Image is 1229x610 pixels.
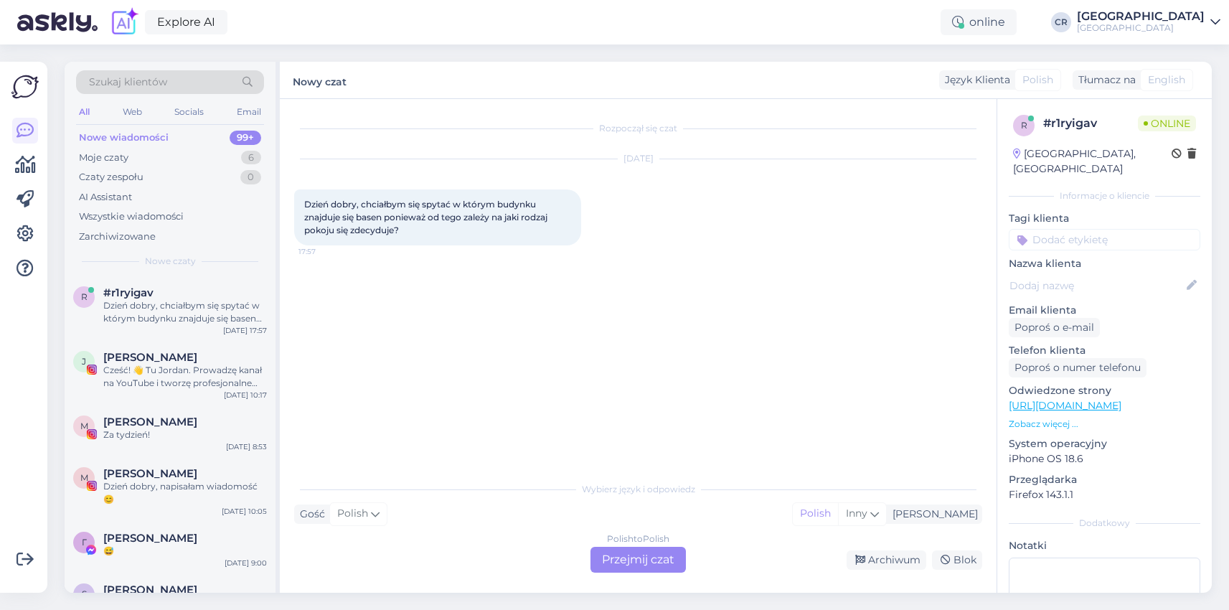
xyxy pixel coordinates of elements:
span: M [80,472,88,483]
div: Archiwum [847,550,926,570]
span: #r1ryigav [103,286,154,299]
div: Dzień dobry, chciałbym się spytać w którym budynku znajduje się basen ponieważ od tego zależy na ... [103,299,267,325]
span: Szukaj klientów [89,75,167,90]
div: [DATE] [294,152,982,165]
div: [DATE] 10:05 [222,506,267,517]
span: r [81,291,88,302]
a: [URL][DOMAIN_NAME] [1009,399,1121,412]
input: Dodać etykietę [1009,229,1200,250]
div: [GEOGRAPHIC_DATA] [1077,22,1205,34]
span: English [1148,72,1185,88]
p: System operacyjny [1009,436,1200,451]
div: Przejmij czat [590,547,686,573]
span: Галина Попова [103,532,197,545]
div: Cześć! 👋 Tu Jordan. Prowadzę kanał na YouTube i tworzę profesjonalne rolki oraz zdjęcia do social... [103,364,267,390]
p: Zobacz więcej ... [1009,418,1200,431]
div: Zarchiwizowane [79,230,156,244]
div: [DATE] 10:17 [224,390,267,400]
div: Czaty zespołu [79,170,143,184]
p: Przeglądarka [1009,472,1200,487]
span: Sylwia Tomczak [103,583,197,596]
div: Informacje o kliencie [1009,189,1200,202]
div: CR [1051,12,1071,32]
input: Dodaj nazwę [1009,278,1184,294]
span: Nowe czaty [145,255,196,268]
div: 0 [240,170,261,184]
div: Rozpoczął się czat [294,122,982,135]
div: [GEOGRAPHIC_DATA], [GEOGRAPHIC_DATA] [1013,146,1172,177]
div: Język Klienta [939,72,1010,88]
div: Polish to Polish [607,532,669,545]
span: Jordan Koman [103,351,197,364]
p: Email klienta [1009,303,1200,318]
div: Poproś o numer telefonu [1009,358,1146,377]
div: [DATE] 17:57 [223,325,267,336]
div: Wybierz język i odpowiedz [294,483,982,496]
span: Inny [846,507,867,520]
div: AI Assistant [79,190,132,205]
div: All [76,103,93,121]
p: Nazwa klienta [1009,256,1200,271]
p: Odwiedzone strony [1009,383,1200,398]
p: Tagi klienta [1009,211,1200,226]
div: [DATE] 9:00 [225,558,267,568]
span: Online [1138,116,1196,131]
p: iPhone OS 18.6 [1009,451,1200,466]
div: Blok [932,550,982,570]
div: Moje czaty [79,151,128,165]
span: r [1021,120,1027,131]
div: online [941,9,1017,35]
span: 17:57 [298,246,352,257]
span: Małgorzata K [103,416,197,428]
span: Monika Kowalewska [103,467,197,480]
div: Web [120,103,145,121]
img: Askly Logo [11,73,39,100]
div: Dzień dobry, napisałam wiadomość 😊 [103,480,267,506]
div: Wszystkie wiadomości [79,210,184,224]
div: Tłumacz na [1073,72,1136,88]
span: Г [82,537,87,548]
label: Nowy czat [293,70,347,90]
div: # r1ryigav [1043,115,1138,132]
span: Dzień dobry, chciałbym się spytać w którym budynku znajduje się basen ponieważ od tego zależy na ... [304,199,550,235]
div: Email [234,103,264,121]
p: Firefox 143.1.1 [1009,487,1200,502]
div: Dodatkowy [1009,517,1200,530]
a: [GEOGRAPHIC_DATA][GEOGRAPHIC_DATA] [1077,11,1220,34]
span: J [82,356,86,367]
div: Poproś o e-mail [1009,318,1100,337]
span: M [80,421,88,431]
span: S [82,588,87,599]
div: [GEOGRAPHIC_DATA] [1077,11,1205,22]
a: Explore AI [145,10,227,34]
div: Za tydzień! [103,428,267,441]
div: [DATE] 8:53 [226,441,267,452]
img: explore-ai [109,7,139,37]
div: Gość [294,507,325,522]
div: 😅 [103,545,267,558]
div: [PERSON_NAME] [887,507,978,522]
span: Polish [1022,72,1053,88]
div: 99+ [230,131,261,145]
div: Polish [793,503,838,525]
span: Polish [337,506,368,522]
div: 6 [241,151,261,165]
p: Telefon klienta [1009,343,1200,358]
div: Socials [171,103,207,121]
p: Notatki [1009,538,1200,553]
div: Nowe wiadomości [79,131,169,145]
